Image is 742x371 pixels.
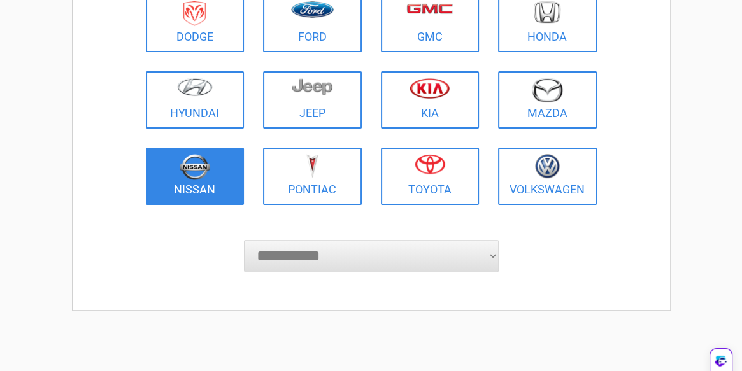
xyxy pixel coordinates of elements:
[263,148,362,205] a: Pontiac
[498,71,597,129] a: Mazda
[146,71,245,129] a: Hyundai
[177,78,213,96] img: hyundai
[381,148,480,205] a: Toyota
[415,154,445,174] img: toyota
[306,154,318,178] img: pontiac
[180,154,210,180] img: nissan
[381,71,480,129] a: Kia
[406,3,453,14] img: gmc
[534,1,560,24] img: honda
[410,78,450,99] img: kia
[712,352,730,370] img: wiRPAZEX6Qd5GkipxmnKhIy308phxjiv+EHaKbQ5Ce+h88AAAAASUVORK5CYII=
[291,1,334,18] img: ford
[535,154,560,179] img: volkswagen
[146,148,245,205] a: Nissan
[531,78,563,102] img: mazda
[183,1,206,26] img: dodge
[263,71,362,129] a: Jeep
[292,78,332,95] img: jeep
[498,148,597,205] a: Volkswagen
